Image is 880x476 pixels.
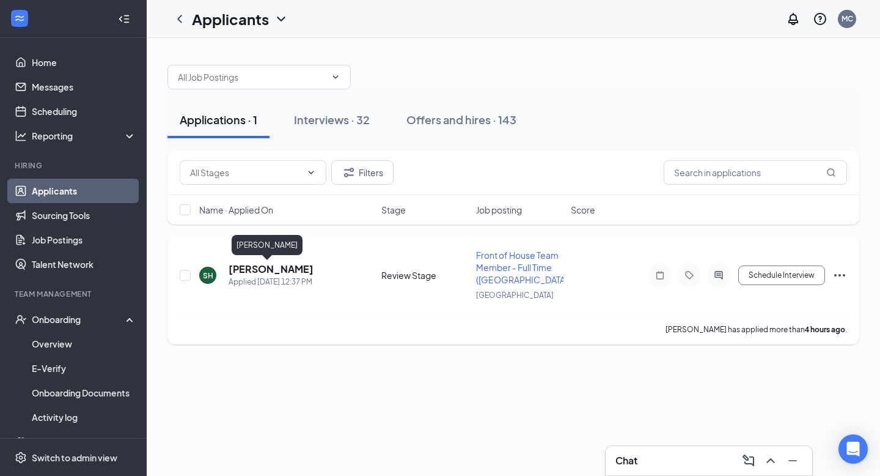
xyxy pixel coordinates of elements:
button: Minimize [783,451,802,470]
svg: Settings [15,452,27,464]
svg: Minimize [785,453,800,468]
a: Team [32,430,136,454]
button: Filter Filters [331,160,394,185]
p: [PERSON_NAME] has applied more than . [665,324,847,335]
a: Onboarding Documents [32,381,136,405]
div: [PERSON_NAME] [232,235,302,255]
div: Onboarding [32,313,126,325]
a: Talent Network [32,252,136,277]
svg: Tag [682,270,697,280]
a: E-Verify [32,356,136,381]
div: SH [203,270,213,281]
svg: Collapse [118,13,130,25]
a: Home [32,50,136,75]
div: Hiring [15,160,134,171]
svg: Ellipses [832,268,847,283]
div: Applied [DATE] 12:37 PM [229,276,313,288]
svg: Note [653,270,667,280]
div: Interviews · 32 [294,112,370,127]
div: Review Stage [381,269,469,281]
span: Job posting [476,204,522,216]
a: Messages [32,75,136,99]
svg: ChevronLeft [172,12,187,26]
svg: ActiveChat [711,270,726,280]
svg: Analysis [15,130,27,142]
svg: Notifications [786,12,801,26]
div: MC [842,13,853,24]
svg: Filter [342,165,356,180]
h3: Chat [615,454,637,467]
div: Team Management [15,289,134,299]
svg: MagnifyingGlass [826,168,836,177]
div: Offers and hires · 143 [406,112,516,127]
svg: ChevronDown [306,168,316,177]
a: Sourcing Tools [32,203,136,228]
button: ComposeMessage [739,451,758,470]
span: [GEOGRAPHIC_DATA] [476,291,554,300]
div: Reporting [32,130,137,142]
svg: ChevronDown [331,72,340,82]
h1: Applicants [192,9,269,29]
h5: [PERSON_NAME] [229,262,313,276]
a: Activity log [32,405,136,430]
svg: ChevronUp [763,453,778,468]
svg: ComposeMessage [741,453,756,468]
div: Switch to admin view [32,452,117,464]
input: All Job Postings [178,70,326,84]
div: Applications · 1 [180,112,257,127]
a: Applicants [32,179,136,203]
a: Overview [32,332,136,356]
b: 4 hours ago [805,325,845,334]
span: Score [571,204,595,216]
span: Front of House Team Member - Full Time ([GEOGRAPHIC_DATA]) [476,250,570,285]
button: ChevronUp [761,451,780,470]
span: Stage [381,204,406,216]
a: Scheduling [32,99,136,124]
svg: WorkstreamLogo [13,12,26,24]
input: All Stages [190,166,301,179]
a: Job Postings [32,228,136,252]
button: Schedule Interview [738,266,825,285]
input: Search in applications [664,160,847,185]
svg: QuestionInfo [813,12,827,26]
div: Open Intercom Messenger [838,434,868,464]
span: Name · Applied On [199,204,273,216]
svg: ChevronDown [274,12,288,26]
svg: UserCheck [15,313,27,325]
